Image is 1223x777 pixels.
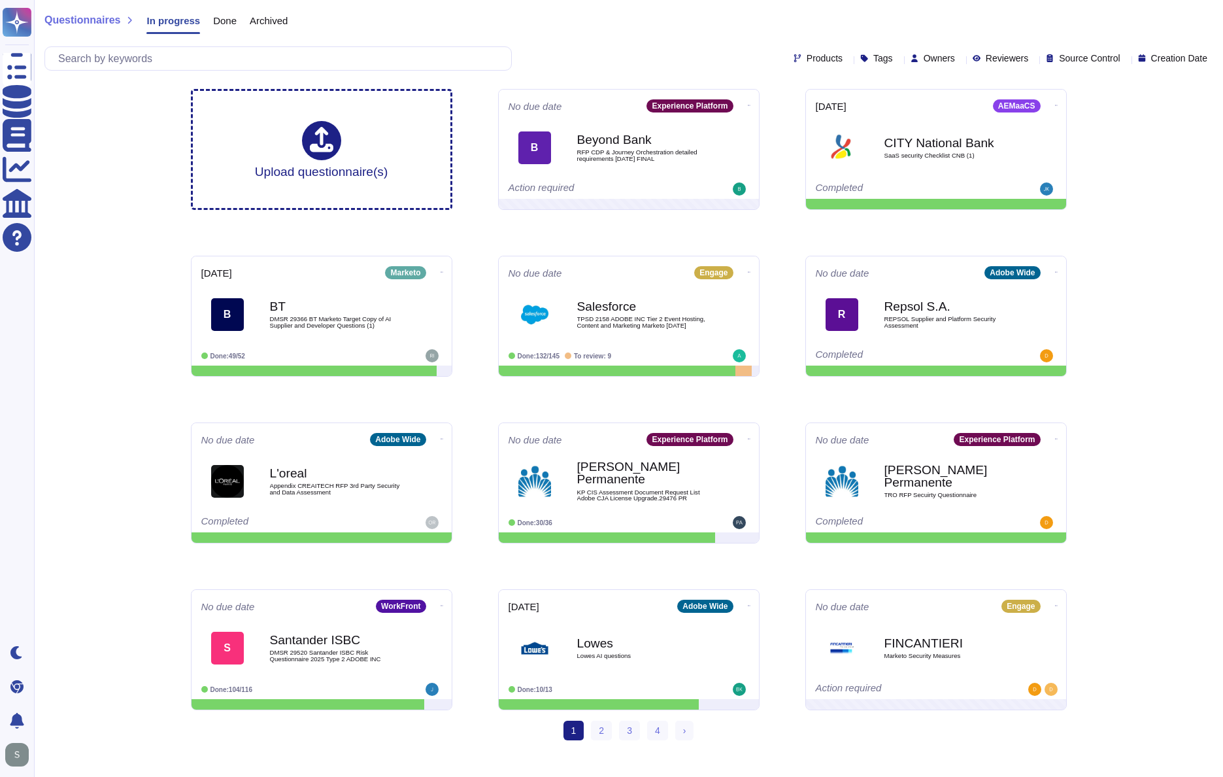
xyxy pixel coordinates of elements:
img: user [733,516,746,529]
div: Adobe Wide [984,266,1040,279]
b: Salesforce [577,300,708,313]
span: Done: 49/52 [210,353,245,360]
a: 2 [591,721,612,740]
img: user [733,683,746,696]
b: Lowes [577,637,708,649]
span: No due date [509,101,562,111]
div: Adobe Wide [370,433,426,446]
span: Products [807,54,843,63]
span: Done: 30/36 [518,519,552,527]
b: Santander ISBC [270,634,401,646]
span: Archived [250,16,288,26]
span: › [683,725,686,736]
img: user [1040,182,1053,196]
b: BT [270,300,401,313]
span: Done [213,16,237,26]
b: Repsol S.A. [884,300,1015,313]
span: Tags [873,54,893,63]
span: No due date [816,268,869,278]
span: TRO RFP Secuirty Questionnaire [884,492,1015,498]
span: Appendix CREAITECH RFP 3rd Party Security and Data Assessment [270,483,401,495]
span: Done: 10/13 [518,686,552,693]
span: Done: 104/116 [210,686,253,693]
span: No due date [509,435,562,445]
div: B [211,298,244,331]
div: Upload questionnaire(s) [255,121,388,178]
img: user [1040,516,1053,529]
div: S [211,632,244,665]
div: Completed [816,182,976,196]
div: Adobe Wide [677,600,733,613]
b: L'oreal [270,467,401,479]
div: Engage [694,266,733,279]
span: [DATE] [509,602,539,612]
div: B [518,131,551,164]
img: Logo [211,465,244,498]
img: Logo [826,131,858,164]
span: Creation Date [1151,54,1207,63]
span: DMSR 29520 Santander ISBC Risk Questionnaire 2025 Type 2 ADOBE INC [270,649,401,662]
span: No due date [509,268,562,278]
span: TPSD 2158 ADOBE INC Tier 2 Event Hosting, Content and Marketing Marketo [DATE] [577,316,708,328]
div: Completed [816,516,976,529]
span: To review: 9 [574,353,611,360]
span: No due date [816,602,869,612]
b: CITY National Bank [884,137,1015,149]
img: user [5,743,29,767]
span: DMSR 29366 BT Marketo Target Copy of AI Supplier and Developer Questions (1) [270,316,401,328]
b: FINCANTIERI [884,637,1015,649]
span: Questionnaires [44,15,120,26]
div: Completed [201,516,361,529]
span: [DATE] [816,101,846,111]
span: Owners [924,54,955,63]
span: Marketo Security Measures [884,653,1015,659]
img: user [733,349,746,362]
input: Search by keywords [52,47,511,70]
img: Logo [518,632,551,665]
img: user [1040,349,1053,362]
div: WorkFront [376,600,426,613]
span: [DATE] [201,268,232,278]
img: Logo [518,465,551,498]
span: RFP CDP & Journey Orchestration detailed requirements [DATE] FINAL [577,149,708,162]
span: KP CIS Assessment Document Request List Adobe CJA License Upgrade.29476 PR [577,489,708,502]
div: Engage [1001,600,1040,613]
b: [PERSON_NAME] Permanente [577,460,708,485]
a: 3 [619,721,640,740]
img: user [426,683,439,696]
div: Experience Platform [646,99,733,112]
span: No due date [201,435,255,445]
span: SaaS security Checklist CNB (1) [884,152,1015,159]
b: Beyond Bank [577,133,708,146]
div: Experience Platform [954,433,1040,446]
span: Source Control [1059,54,1120,63]
span: In progress [146,16,200,26]
img: Logo [518,298,551,331]
span: Done: 132/145 [518,353,560,360]
span: Reviewers [986,54,1028,63]
span: No due date [201,602,255,612]
b: [PERSON_NAME] Permanente [884,464,1015,489]
span: REPSOL Supplier and Platform Security Assessment [884,316,1015,328]
span: Lowes AI questions [577,653,708,659]
img: user [1028,683,1041,696]
span: No due date [816,435,869,445]
div: Experience Platform [646,433,733,446]
img: user [733,182,746,196]
img: user [426,349,439,362]
img: user [426,516,439,529]
div: AEMaaCS [993,99,1041,112]
img: user [1045,683,1058,696]
div: Action required [509,182,669,196]
a: 4 [647,721,668,740]
div: R [826,298,858,331]
img: Logo [826,465,858,498]
div: Completed [816,349,976,362]
img: Logo [826,632,858,665]
div: Marketo [385,266,426,279]
span: 1 [563,721,584,740]
div: Action required [816,683,976,696]
button: user [3,740,38,769]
